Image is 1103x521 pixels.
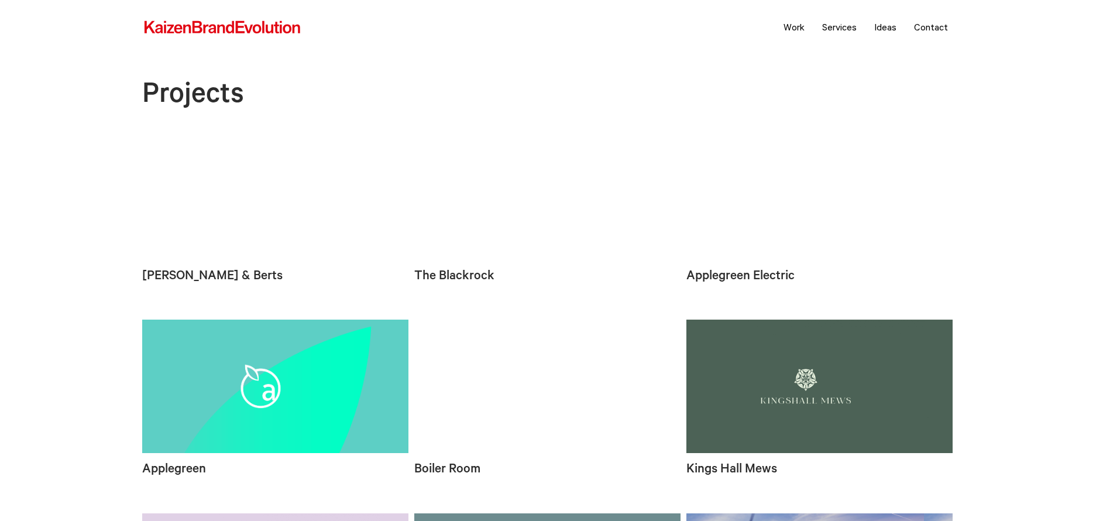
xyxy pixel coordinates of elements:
[414,269,681,285] h4: The Blackrock
[865,12,905,42] a: Ideas
[142,269,408,285] h4: [PERSON_NAME] & Berts
[905,12,957,42] a: Contact
[813,12,865,42] a: Services
[139,80,964,115] h1: Projects
[414,462,681,478] h4: Boiler Room
[143,20,301,35] img: kbe_logo_new.svg
[142,462,408,478] h4: Applegreen
[686,269,953,285] h4: Applegreen Electric
[686,462,953,478] h4: Kings Hall Mews
[775,12,813,42] a: Work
